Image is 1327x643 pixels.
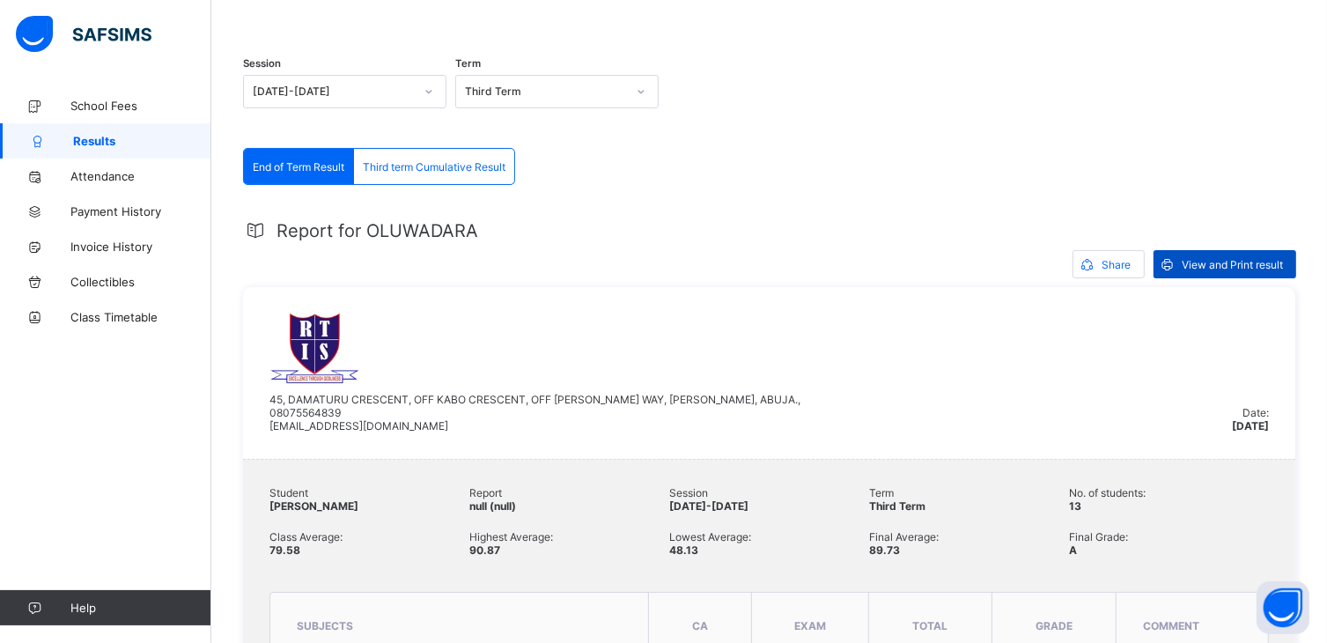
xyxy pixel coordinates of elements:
[669,499,748,513] span: [DATE]-[DATE]
[297,619,353,632] span: subjects
[253,85,414,99] div: [DATE]-[DATE]
[465,85,626,99] div: Third Term
[70,169,211,183] span: Attendance
[73,134,211,148] span: Results
[469,543,500,557] span: 90.87
[70,204,211,218] span: Payment History
[869,543,900,557] span: 89.73
[469,530,669,543] span: Highest Average:
[1069,530,1269,543] span: Final Grade:
[269,543,300,557] span: 79.58
[1242,406,1269,419] span: Date:
[1143,619,1199,632] span: comment
[1069,486,1269,499] span: No. of students:
[1232,419,1269,432] span: [DATE]
[253,160,344,174] span: End of Term Result
[794,619,826,632] span: EXAM
[692,619,708,632] span: CA
[1257,581,1309,634] button: Open asap
[363,160,505,174] span: Third term Cumulative Result
[1069,499,1081,513] span: 13
[1182,258,1283,271] span: View and Print result
[243,57,281,70] span: Session
[669,486,869,499] span: Session
[912,619,947,632] span: total
[469,499,516,513] span: null (null)
[70,99,211,113] span: School Fees
[869,486,1069,499] span: Term
[70,601,210,615] span: Help
[269,393,800,432] span: 45, DAMATURU CRESCENT, OFF KABO CRESCENT, OFF [PERSON_NAME] WAY, [PERSON_NAME], ABUJA., 080755648...
[669,530,869,543] span: Lowest Average:
[1036,619,1073,632] span: grade
[869,530,1069,543] span: Final Average:
[869,499,925,513] span: Third Term
[1102,258,1131,271] span: Share
[469,486,669,499] span: Report
[70,310,211,324] span: Class Timetable
[455,57,481,70] span: Term
[70,275,211,289] span: Collectibles
[16,16,151,53] img: safsims
[269,314,360,384] img: rtis.png
[269,499,358,513] span: [PERSON_NAME]
[70,240,211,254] span: Invoice History
[269,486,469,499] span: Student
[276,220,478,241] span: Report for OLUWADARA
[1069,543,1077,557] span: A
[269,530,469,543] span: Class Average:
[669,543,698,557] span: 48.13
